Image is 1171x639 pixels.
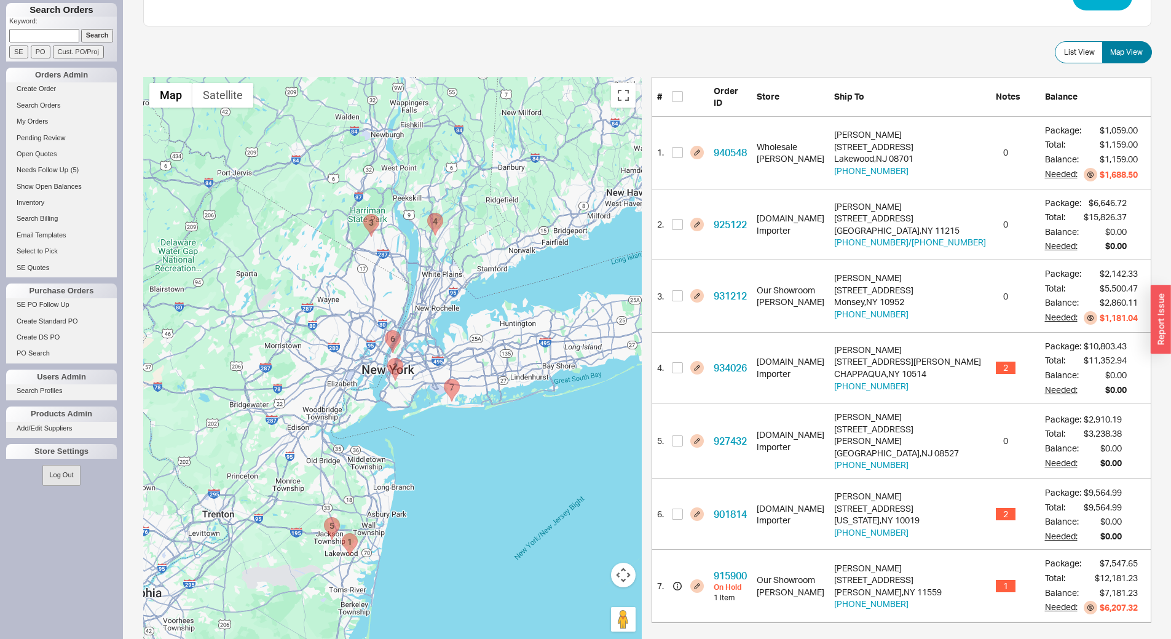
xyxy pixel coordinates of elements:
[1100,312,1138,324] div: $1,181.04
[17,134,66,141] span: Pending Review
[834,200,986,213] div: [PERSON_NAME]
[6,315,117,328] a: Create Standard PO
[31,46,50,58] input: PO
[714,290,747,302] a: 931212
[1100,557,1138,570] div: $7,547.65
[1045,486,1081,499] div: Package:
[714,146,747,159] a: 940548
[6,331,117,344] a: Create DS PO
[1045,501,1081,514] div: Total:
[1045,384,1081,396] div: Needed:
[1100,153,1138,165] div: $1,159.00
[996,580,1015,592] span: 1
[996,290,1015,303] span: 0
[757,355,824,368] div: [DOMAIN_NAME]
[834,165,909,177] button: [PHONE_NUMBER]
[81,29,114,42] input: Search
[652,479,667,550] div: 6 .
[6,298,117,311] a: SE PO Follow Up
[1105,384,1127,396] div: $0.00
[1045,515,1081,528] div: Balance:
[6,164,117,177] a: Needs Follow Up(5)
[714,582,741,592] span: On Hold
[1110,47,1143,57] span: Map View
[1045,296,1081,309] div: Balance:
[1084,413,1122,426] div: $2,910.19
[9,46,28,58] input: SE
[427,213,443,236] div: 934026 - 617 Douglas Road
[757,224,824,237] div: Importer
[1100,457,1122,469] div: $0.00
[1045,268,1081,280] div: Package:
[834,490,920,502] div: [PERSON_NAME]
[709,77,752,117] div: Order ID
[834,380,909,392] button: [PHONE_NUMBER]
[363,214,379,237] div: 931212 - 22 Dike Drive
[1100,169,1138,181] div: $1,688.50
[1045,138,1081,151] div: Total:
[652,117,667,189] div: 1 .
[6,132,117,145] a: Pending Review
[192,83,253,108] button: Show satellite imagery
[652,77,667,117] div: #
[757,502,824,515] div: [DOMAIN_NAME]
[757,141,824,153] div: Wholesale
[1100,601,1138,614] div: $6,207.32
[714,582,747,603] div: 1 Item
[1045,226,1081,238] div: Balance:
[834,200,986,248] div: [STREET_ADDRESS] [GEOGRAPHIC_DATA] , NY 11215
[6,148,117,161] a: Open Quotes
[1084,340,1127,352] div: $10,803.43
[42,465,80,485] button: Log Out
[6,370,117,384] div: Users Admin
[714,362,747,374] a: 934026
[6,68,117,82] div: Orders Admin
[6,444,117,459] div: Store Settings
[1100,268,1138,280] div: $2,142.33
[611,563,636,587] button: Map camera controls
[757,514,824,526] div: Importer
[1045,413,1081,426] div: Package:
[1045,124,1081,137] div: Package:
[385,330,401,353] div: 901814 - 25 Columbus Circle
[1084,354,1127,367] div: $11,352.94
[6,284,117,298] div: Purchase Orders
[714,218,747,231] a: 925122
[1105,369,1127,381] div: $0.00
[1084,501,1122,514] div: $9,564.99
[387,358,403,381] div: 925122 - 841 President Street
[1100,442,1122,454] div: $0.00
[996,146,1015,159] span: 0
[1100,587,1138,599] div: $7,181.23
[834,411,986,471] div: [STREET_ADDRESS] [PERSON_NAME][GEOGRAPHIC_DATA] , NJ 08527
[834,344,981,356] div: [PERSON_NAME]
[6,115,117,128] a: My Orders
[1045,197,1081,209] div: Package:
[1100,515,1122,528] div: $0.00
[834,490,920,538] div: [STREET_ADDRESS] [US_STATE] , NY 10019
[17,166,68,173] span: Needs Follow Up
[1045,168,1081,181] div: Needed:
[757,429,824,441] div: [DOMAIN_NAME]
[1045,354,1081,367] div: Total:
[757,441,824,453] div: Importer
[834,562,942,574] div: [PERSON_NAME]
[757,586,824,598] div: [PERSON_NAME]
[834,308,909,320] button: [PHONE_NUMBER]
[996,508,1015,520] span: 2
[6,212,117,225] a: Search Billing
[6,422,117,435] a: Add/Edit Suppliers
[714,570,747,582] a: 915900
[834,526,909,539] button: [PHONE_NUMBER]
[834,562,942,610] div: [STREET_ADDRESS] [PERSON_NAME] , NY 11559
[6,3,117,17] h1: Search Orders
[757,574,824,586] div: Our Showroom
[714,508,747,520] a: 901814
[1045,211,1081,223] div: Total:
[1045,572,1081,584] div: Total:
[834,129,913,177] div: [STREET_ADDRESS] Lakewood , NJ 08701
[149,83,192,108] button: Show street map
[6,245,117,258] a: Select to Pick
[1045,282,1081,295] div: Total:
[1045,240,1081,252] div: Needed:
